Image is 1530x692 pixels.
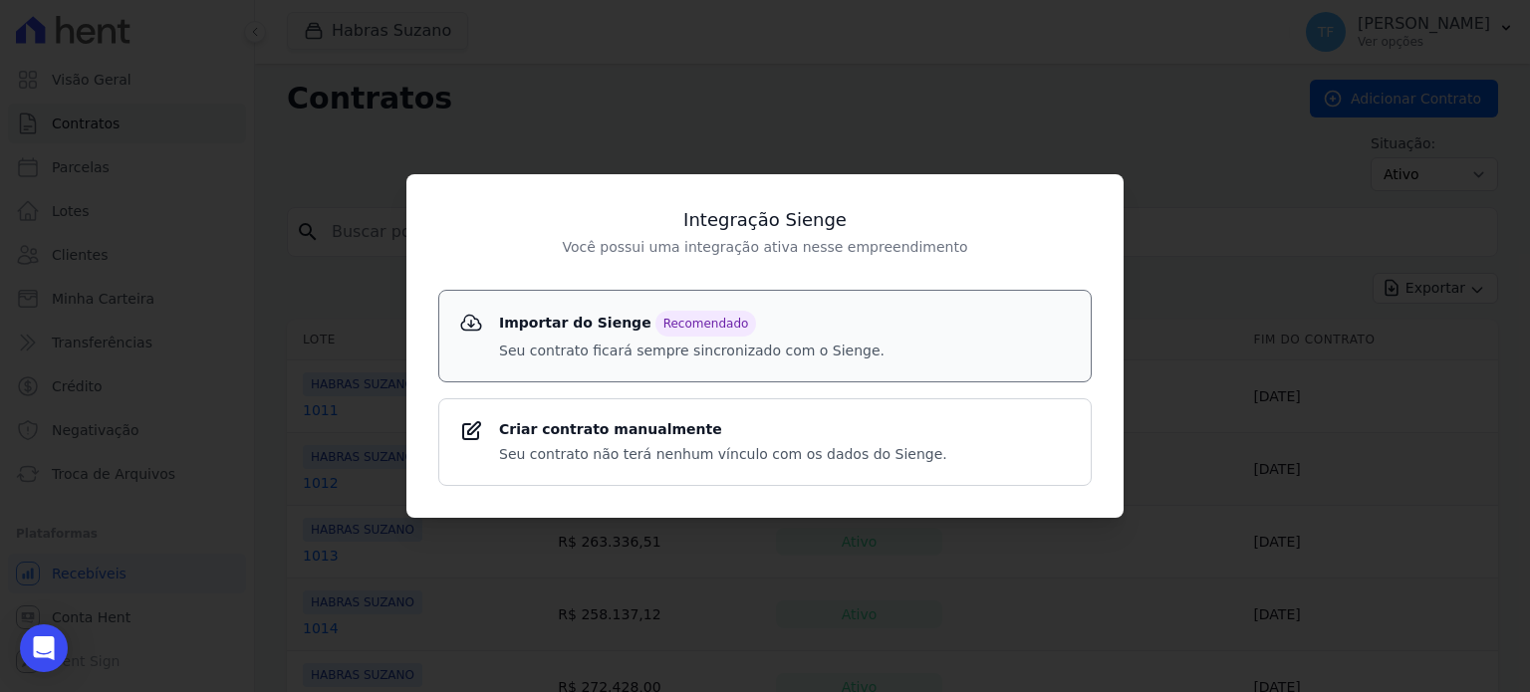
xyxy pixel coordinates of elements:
[499,419,947,440] strong: Criar contrato manualmente
[655,311,757,337] span: Recomendado
[499,311,885,337] strong: Importar do Sienge
[438,290,1092,382] a: Importar do SiengeRecomendado Seu contrato ficará sempre sincronizado com o Sienge.
[438,398,1092,486] a: Criar contrato manualmente Seu contrato não terá nenhum vínculo com os dados do Sienge.
[499,444,947,465] p: Seu contrato não terá nenhum vínculo com os dados do Sienge.
[438,237,1092,258] p: Você possui uma integração ativa nesse empreendimento
[20,624,68,672] div: Open Intercom Messenger
[438,206,1092,233] h3: Integração Sienge
[499,341,885,361] p: Seu contrato ficará sempre sincronizado com o Sienge.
